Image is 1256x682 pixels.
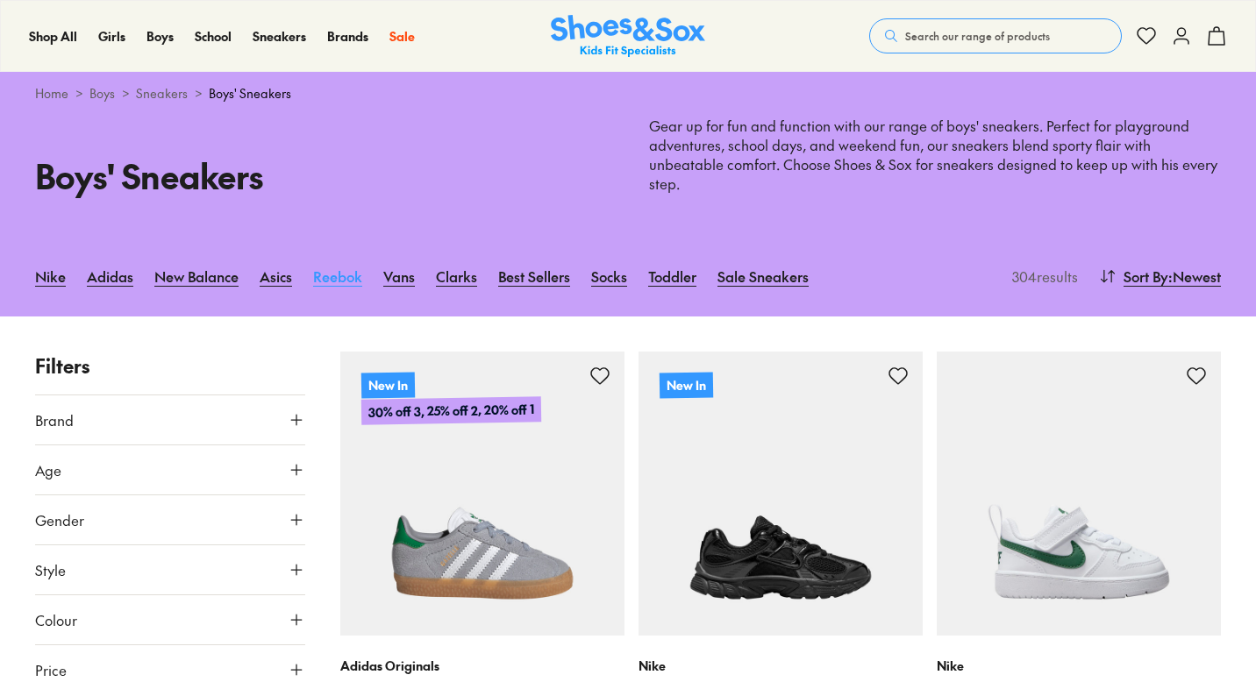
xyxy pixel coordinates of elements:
[361,372,415,398] p: New In
[35,151,607,201] h1: Boys' Sneakers
[1005,266,1078,287] p: 304 results
[98,27,125,45] span: Girls
[35,545,305,594] button: Style
[29,27,77,46] a: Shop All
[195,27,232,46] a: School
[389,27,415,46] a: Sale
[313,257,362,295] a: Reebok
[35,609,77,630] span: Colour
[327,27,368,46] a: Brands
[35,559,66,580] span: Style
[937,657,1221,675] p: Nike
[35,509,84,530] span: Gender
[89,84,115,103] a: Boys
[551,15,705,58] a: Shoes & Sox
[154,257,239,295] a: New Balance
[87,257,133,295] a: Adidas
[35,659,67,680] span: Price
[436,257,477,295] a: Clarks
[98,27,125,46] a: Girls
[35,84,68,103] a: Home
[35,459,61,480] span: Age
[498,257,570,295] a: Best Sellers
[195,27,232,45] span: School
[551,15,705,58] img: SNS_Logo_Responsive.svg
[35,595,305,644] button: Colour
[146,27,174,45] span: Boys
[35,495,305,544] button: Gender
[35,352,305,380] p: Filters
[29,27,77,45] span: Shop All
[649,117,1221,194] p: Gear up for fun and function with our range of boys' sneakers. Perfect for playground adventures,...
[146,27,174,46] a: Boys
[591,257,627,295] a: Socks
[639,657,923,675] p: Nike
[1099,257,1221,295] button: Sort By:Newest
[209,84,291,103] span: Boys' Sneakers
[35,84,1221,103] div: > > >
[383,257,415,295] a: Vans
[361,396,541,425] p: 30% off 3, 25% off 2, 20% off 1
[1124,266,1168,287] span: Sort By
[905,28,1050,44] span: Search our range of products
[35,409,74,430] span: Brand
[389,27,415,45] span: Sale
[869,18,1122,53] button: Search our range of products
[639,352,923,636] a: New In
[253,27,306,46] a: Sneakers
[35,257,66,295] a: Nike
[260,257,292,295] a: Asics
[660,372,713,398] p: New In
[648,257,696,295] a: Toddler
[35,395,305,444] button: Brand
[327,27,368,45] span: Brands
[340,657,624,675] p: Adidas Originals
[35,445,305,494] button: Age
[136,84,188,103] a: Sneakers
[253,27,306,45] span: Sneakers
[1168,266,1221,287] span: : Newest
[717,257,809,295] a: Sale Sneakers
[340,352,624,636] a: New In30% off 3, 25% off 2, 20% off 1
